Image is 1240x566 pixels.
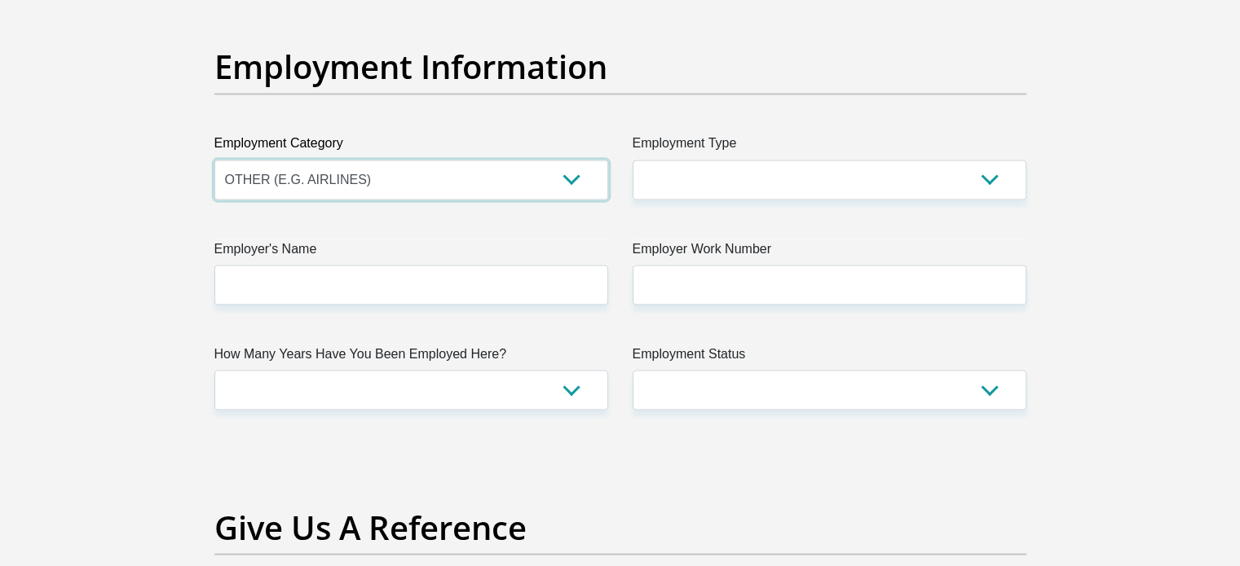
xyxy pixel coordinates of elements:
input: Employer Work Number [633,265,1026,305]
label: Employment Status [633,344,1026,370]
label: Employment Type [633,134,1026,160]
label: Employment Category [214,134,608,160]
label: Employer's Name [214,239,608,265]
label: Employer Work Number [633,239,1026,265]
h2: Give Us A Reference [214,507,1026,546]
label: How Many Years Have You Been Employed Here? [214,344,608,370]
input: Employer's Name [214,265,608,305]
h2: Employment Information [214,47,1026,86]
